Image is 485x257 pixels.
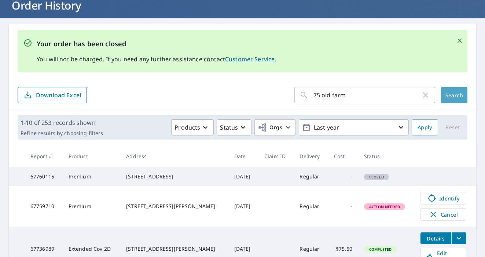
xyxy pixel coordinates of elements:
[294,167,328,186] td: Regular
[220,123,238,132] p: Status
[228,167,258,186] td: [DATE]
[418,123,432,132] span: Apply
[228,145,258,167] th: Date
[126,245,223,253] div: [STREET_ADDRESS][PERSON_NAME]
[420,192,466,204] a: Identify
[328,186,358,227] td: -
[311,121,397,134] p: Last year
[425,235,447,242] span: Details
[228,186,258,227] td: [DATE]
[328,145,358,167] th: Cost
[126,203,223,210] div: [STREET_ADDRESS][PERSON_NAME]
[217,119,251,135] button: Status
[63,145,121,167] th: Product
[37,39,276,49] p: Your order has been closed
[365,174,388,180] span: Closed
[174,123,200,132] p: Products
[37,55,276,64] p: You will not be charged. If you need any further assistance contact .
[225,55,275,63] a: Customer Service
[328,167,358,186] td: -
[18,87,87,103] button: Download Excel
[36,91,81,99] p: Download Excel
[25,167,63,186] td: 67760115
[428,210,459,219] span: Cancel
[294,186,328,227] td: Regular
[447,92,462,99] span: Search
[313,85,421,105] input: Address, Report #, Claim ID, etc.
[365,204,404,209] span: Action Needed
[358,145,415,167] th: Status
[425,194,462,203] span: Identify
[420,232,451,244] button: detailsBtn-67736989
[455,36,464,46] button: Close
[451,232,466,244] button: filesDropdownBtn-67736989
[365,247,396,252] span: Completed
[171,119,214,135] button: Products
[420,208,466,221] button: Cancel
[126,173,223,180] div: [STREET_ADDRESS]
[294,145,328,167] th: Delivery
[63,186,121,227] td: Premium
[254,119,296,135] button: Orgs
[25,186,63,227] td: 67759710
[441,87,467,103] button: Search
[21,130,103,137] p: Refine results by choosing filters
[25,145,63,167] th: Report #
[412,119,438,135] button: Apply
[299,119,409,135] button: Last year
[258,145,294,167] th: Claim ID
[21,118,103,127] p: 1-10 of 253 records shown
[258,123,282,132] span: Orgs
[120,145,228,167] th: Address
[63,167,121,186] td: Premium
